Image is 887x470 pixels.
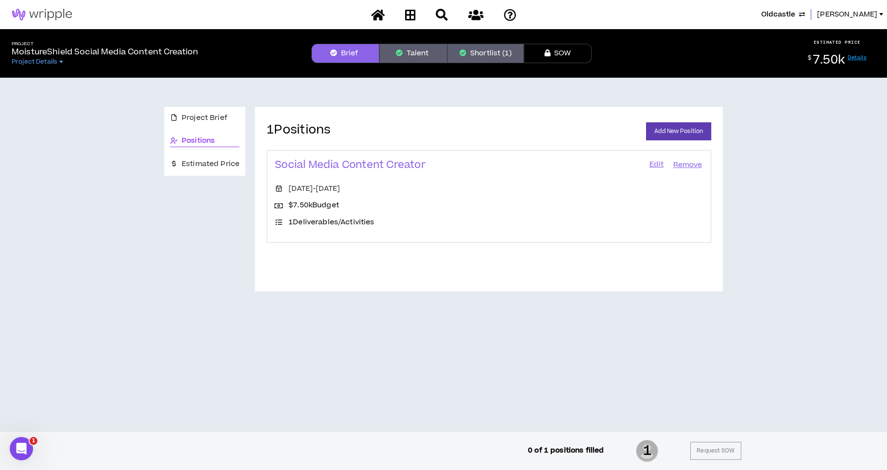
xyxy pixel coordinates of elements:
[807,54,811,62] sup: $
[289,200,339,211] p: $7.50k Budget
[289,217,374,228] p: 1 Deliverables /Activities
[12,41,198,47] h5: Project
[182,135,215,146] span: Positions
[275,184,703,200] li: [DATE] - [DATE]
[30,437,37,445] span: 1
[672,158,703,172] button: Remove
[848,54,867,61] a: Details
[182,159,239,169] span: Estimated Price
[524,44,592,63] button: SOW
[182,113,227,123] span: Project Brief
[10,437,33,460] iframe: Intercom live chat
[817,9,877,20] span: [PERSON_NAME]
[311,44,379,63] button: Brief
[690,442,741,460] button: Request SOW
[528,445,604,456] p: 0 of 1 positions filled
[813,51,845,68] span: 7.50k
[761,9,795,20] span: Oldcastle
[814,39,861,45] p: ESTIMATED PRICE
[648,158,665,172] a: Edit
[267,122,330,140] h4: 1 Positions
[379,44,447,63] button: Talent
[12,58,57,66] span: Project Details
[447,44,524,63] button: Shortlist (1)
[646,122,711,140] a: Add New Position
[636,439,658,463] span: 1
[275,158,426,172] h3: Social Media Content Creator
[761,9,805,20] button: Oldcastle
[12,46,198,58] p: MoistureShield Social Media Content Creation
